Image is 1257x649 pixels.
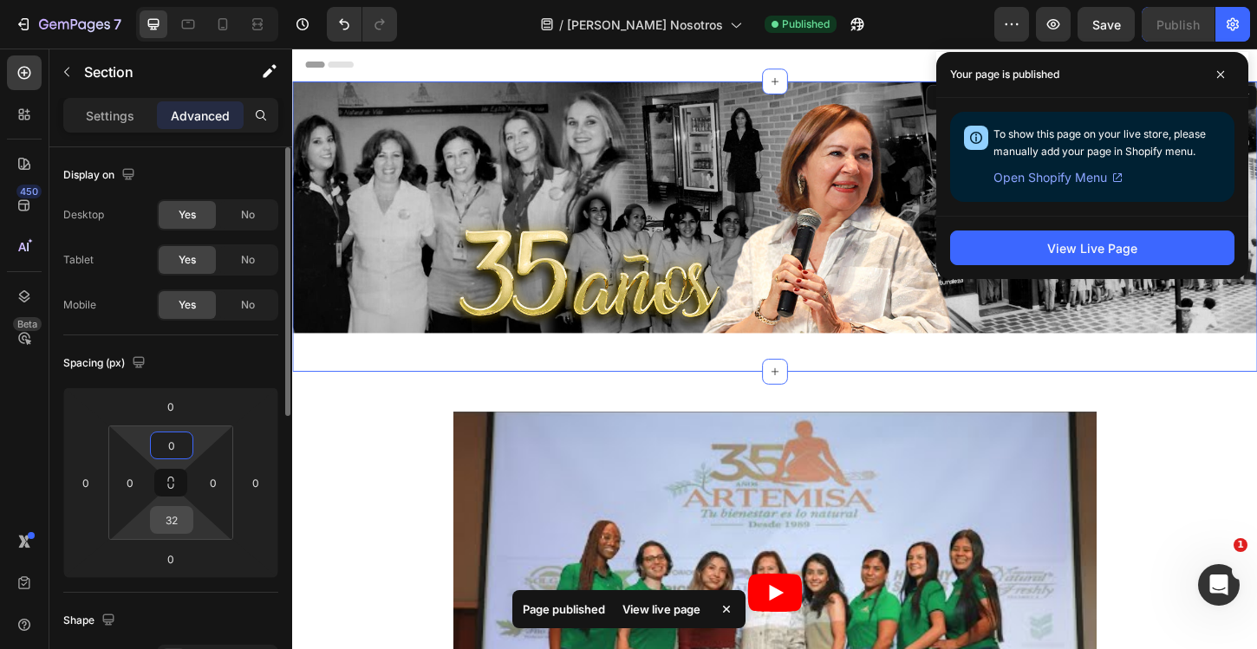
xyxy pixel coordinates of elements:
[327,7,397,42] div: Undo/Redo
[73,470,99,496] input: 0
[1078,7,1135,42] button: Save
[179,207,196,223] span: Yes
[171,107,230,125] p: Advanced
[200,470,226,496] input: 0px
[63,164,139,187] div: Display on
[63,352,149,375] div: Spacing (px)
[491,566,550,607] button: Play
[63,609,119,633] div: Shape
[993,167,1107,188] span: Open Shopify Menu
[1047,239,1137,257] div: View Live Page
[13,317,42,331] div: Beta
[1142,7,1215,42] button: Publish
[7,7,129,42] button: 7
[154,432,189,458] input: 0
[1156,16,1200,34] div: Publish
[243,470,269,496] input: 0
[179,297,196,313] span: Yes
[16,185,42,198] div: 450
[782,16,830,32] span: Published
[63,297,96,313] div: Mobile
[241,252,255,268] span: No
[910,42,987,63] button: AI Content
[154,507,189,533] input: 2xl
[241,207,255,223] span: No
[153,393,188,419] input: 0
[523,600,605,618] p: Page published
[292,49,1257,649] iframe: Design area
[63,207,104,223] div: Desktop
[63,252,94,268] div: Tablet
[1092,17,1121,32] span: Save
[86,107,134,125] p: Settings
[1234,538,1247,552] span: 1
[179,252,196,268] span: Yes
[84,62,226,82] p: Section
[612,597,711,621] div: View live page
[153,546,188,572] input: 0
[117,470,143,496] input: 0px
[1198,564,1240,606] iframe: Intercom live chat
[241,297,255,313] span: No
[950,230,1234,265] button: View Live Page
[114,14,121,35] p: 7
[993,127,1206,158] span: To show this page on your live store, please manually add your page in Shopify menu.
[567,16,723,34] span: [PERSON_NAME] Nosotros
[559,16,563,34] span: /
[950,66,1059,83] p: Your page is published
